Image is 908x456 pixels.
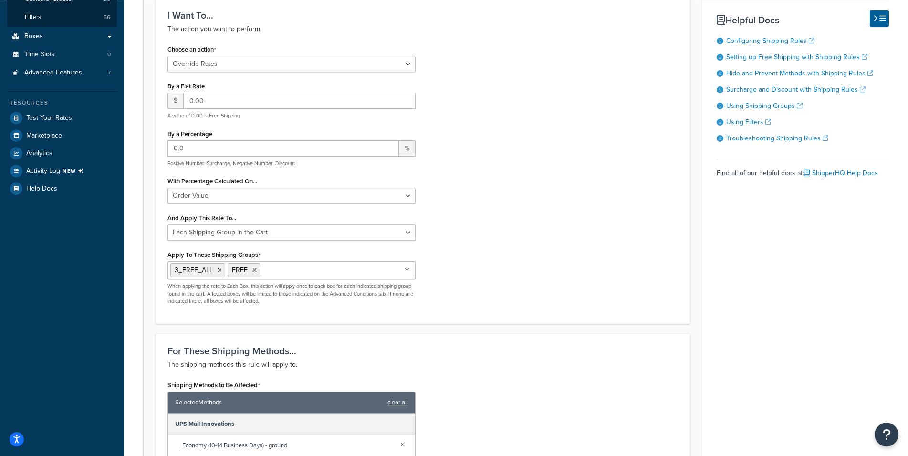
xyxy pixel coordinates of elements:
label: By a Percentage [167,130,212,138]
a: ShipperHQ Help Docs [804,168,878,178]
h3: Helpful Docs [717,15,889,25]
p: A value of 0.00 is Free Shipping [167,112,416,119]
span: % [399,140,416,157]
span: 3_FREE_ALL [175,265,213,275]
a: Test Your Rates [7,109,117,127]
div: UPS Mail Innovations [168,414,415,435]
span: Selected Methods [175,396,383,409]
div: Resources [7,99,117,107]
label: Shipping Methods to Be Affected [167,382,260,389]
a: Help Docs [7,180,117,197]
button: Open Resource Center [875,423,898,446]
label: By a Flat Rate [167,83,205,90]
label: And Apply This Rate To... [167,214,236,222]
h3: For These Shipping Methods... [167,346,678,356]
a: Using Shipping Groups [726,101,803,111]
label: With Percentage Calculated On... [167,178,257,185]
p: Positive Number=Surcharge, Negative Number=Discount [167,160,416,167]
li: Advanced Features [7,64,117,82]
a: Setting up Free Shipping with Shipping Rules [726,52,867,62]
span: Advanced Features [24,69,82,77]
div: Find all of our helpful docs at: [717,159,889,180]
a: Filters56 [7,9,117,26]
span: 56 [104,13,110,21]
a: Marketplace [7,127,117,144]
a: Hide and Prevent Methods with Shipping Rules [726,68,873,78]
span: $ [167,93,183,109]
a: Boxes [7,28,117,45]
a: Configuring Shipping Rules [726,36,814,46]
li: Filters [7,9,117,26]
label: Apply To These Shipping Groups [167,251,261,259]
a: Advanced Features7 [7,64,117,82]
span: Filters [25,13,41,21]
label: Choose an action [167,46,216,53]
span: Boxes [24,32,43,41]
span: NEW [63,167,88,175]
a: clear all [387,396,408,409]
span: Economy (10-14 Business Days) - ground [182,439,393,452]
span: FREE [232,265,248,275]
a: Using Filters [726,117,771,127]
span: Marketplace [26,132,62,140]
a: Troubleshooting Shipping Rules [726,133,828,143]
a: Activity LogNEW [7,162,117,180]
span: Activity Log [26,165,88,177]
li: [object Object] [7,162,117,180]
a: Surcharge and Discount with Shipping Rules [726,85,866,95]
span: Test Your Rates [26,114,72,122]
span: Help Docs [26,185,57,193]
p: When applying the rate to Each Box, this action will apply once to each box for each indicated sh... [167,283,416,305]
span: Analytics [26,149,52,158]
span: 7 [108,69,111,77]
h3: I Want To... [167,10,678,21]
span: Time Slots [24,51,55,59]
span: 0 [107,51,111,59]
p: The action you want to perform. [167,23,678,35]
a: Time Slots0 [7,46,117,64]
button: Hide Help Docs [870,10,889,27]
a: Analytics [7,145,117,162]
li: Time Slots [7,46,117,64]
p: The shipping methods this rule will apply to. [167,359,678,371]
